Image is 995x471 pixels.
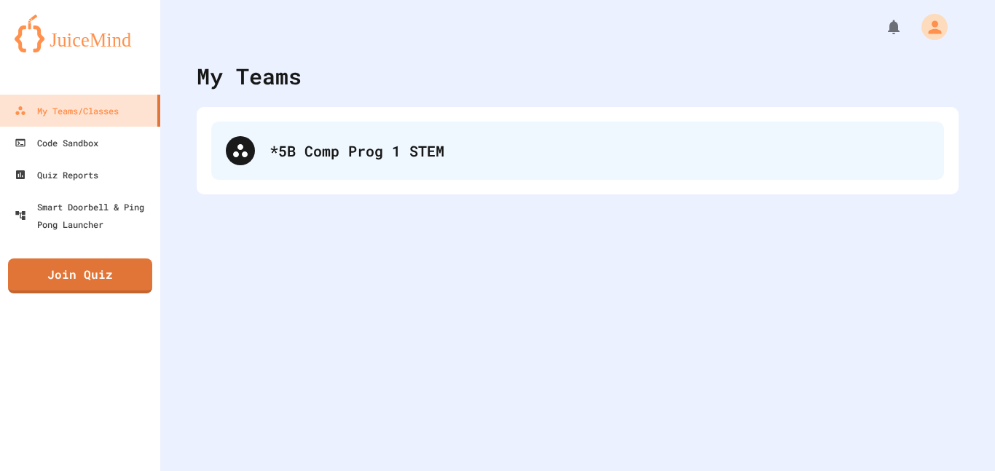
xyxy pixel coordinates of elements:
div: Quiz Reports [15,166,98,183]
div: My Notifications [858,15,906,39]
div: My Teams/Classes [15,102,119,119]
img: logo-orange.svg [15,15,146,52]
a: Join Quiz [8,258,152,293]
div: Code Sandbox [15,134,98,151]
div: Smart Doorbell & Ping Pong Launcher [15,198,154,233]
div: *5B Comp Prog 1 STEM [270,140,929,162]
div: My Account [906,10,951,44]
div: *5B Comp Prog 1 STEM [211,122,944,180]
div: My Teams [197,60,302,92]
